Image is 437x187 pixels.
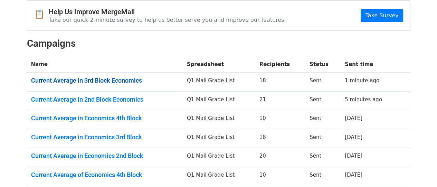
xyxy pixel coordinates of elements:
[183,110,255,129] td: Q1 Mail Grade List
[31,133,179,141] a: Current Average in Economics 3rd Block
[345,134,362,140] a: [DATE]
[345,172,362,178] a: [DATE]
[305,73,341,92] td: Sent
[31,114,179,122] a: Current Average in Economics 4th Block
[49,16,284,24] p: Take our quick 2-minute survey to help us better serve you and improve our features
[255,91,305,110] td: 21
[255,129,305,148] td: 18
[305,56,341,73] th: Status
[305,148,341,167] td: Sent
[183,73,255,92] td: Q1 Mail Grade List
[361,9,403,22] a: Take Survey
[27,56,183,73] th: Name
[31,77,179,84] a: Current Average in 3rd Block Economics
[345,115,362,121] a: [DATE]
[34,9,49,19] span: 📋
[255,56,305,73] th: Recipients
[305,167,341,186] td: Sent
[402,154,437,187] iframe: Chat Widget
[341,56,399,73] th: Sent time
[305,129,341,148] td: Sent
[27,38,410,49] h2: Campaigns
[31,152,179,160] a: Current Average in Economics 2nd Block
[183,148,255,167] td: Q1 Mail Grade List
[31,96,179,103] a: Current Average in 2nd Block Economics
[345,96,382,103] a: 5 minutes ago
[183,129,255,148] td: Q1 Mail Grade List
[345,153,362,159] a: [DATE]
[255,148,305,167] td: 20
[255,73,305,92] td: 18
[183,167,255,186] td: Q1 Mail Grade List
[255,110,305,129] td: 10
[345,77,379,84] a: 1 minute ago
[183,56,255,73] th: Spreadsheet
[49,8,284,16] h4: Help Us Improve MergeMail
[183,91,255,110] td: Q1 Mail Grade List
[305,91,341,110] td: Sent
[255,167,305,186] td: 10
[31,171,179,179] a: Current Average of Economics 4th Block
[305,110,341,129] td: Sent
